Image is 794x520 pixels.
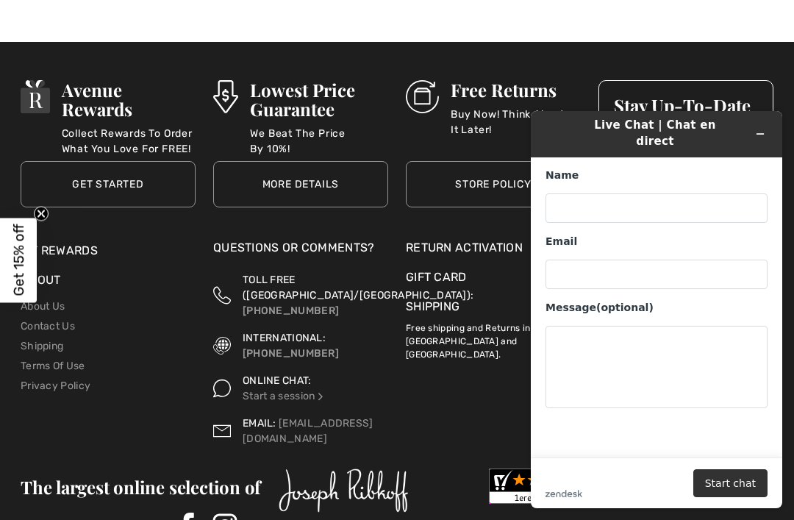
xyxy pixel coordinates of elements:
a: Contact Us [21,320,75,332]
p: Free shipping and Returns in [GEOGRAPHIC_DATA] and [GEOGRAPHIC_DATA]. [406,316,581,361]
a: My Rewards [21,243,98,257]
a: More Details [213,161,388,207]
span: ONLINE CHAT: [243,374,312,387]
span: Chat [35,10,65,24]
img: International [213,330,231,361]
span: Get 15% off [10,224,27,296]
a: Get Started [21,161,196,207]
a: Gift Card [406,268,581,286]
a: Shipping [21,340,63,352]
h3: Free Returns [451,80,581,99]
img: Joseph Ribkoff [279,469,409,513]
img: Avenue Rewards [21,80,50,113]
a: [PHONE_NUMBER] [243,304,339,317]
h3: Lowest Price Guarantee [250,80,388,118]
a: Store Policy [406,161,581,207]
a: Shipping [406,299,459,313]
iframe: Find more information here [519,99,794,520]
h3: Stay Up-To-Date [614,96,758,115]
button: Close teaser [34,206,49,221]
img: Free Returns [406,80,439,113]
span: TOLL FREE ([GEOGRAPHIC_DATA]/[GEOGRAPHIC_DATA]): [243,274,473,302]
a: Terms Of Use [21,360,85,372]
img: Toll Free (Canada/US) [213,272,231,318]
h3: Avenue Rewards [62,80,196,118]
a: Privacy Policy [21,380,90,392]
div: Questions or Comments? [213,239,388,264]
a: Return Activation [406,239,581,257]
a: Start a session [243,390,326,402]
img: Customer Reviews [489,469,589,504]
p: Buy Now! Think About It Later! [451,107,581,136]
img: Online Chat [213,373,231,404]
a: About Us [21,300,65,313]
span: INTERNATIONAL: [243,332,326,344]
img: Online Chat [315,391,326,402]
img: Lowest Price Guarantee [213,80,238,113]
a: [PHONE_NUMBER] [243,347,339,360]
a: [EMAIL_ADDRESS][DOMAIN_NAME] [243,417,373,445]
span: EMAIL: [243,417,276,430]
p: Collect Rewards To Order What You Love For FREE! [62,126,196,155]
p: We Beat The Price By 10%! [250,126,388,155]
span: The largest online selection of [21,475,260,499]
div: About [21,271,196,296]
img: Contact us [213,416,231,446]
